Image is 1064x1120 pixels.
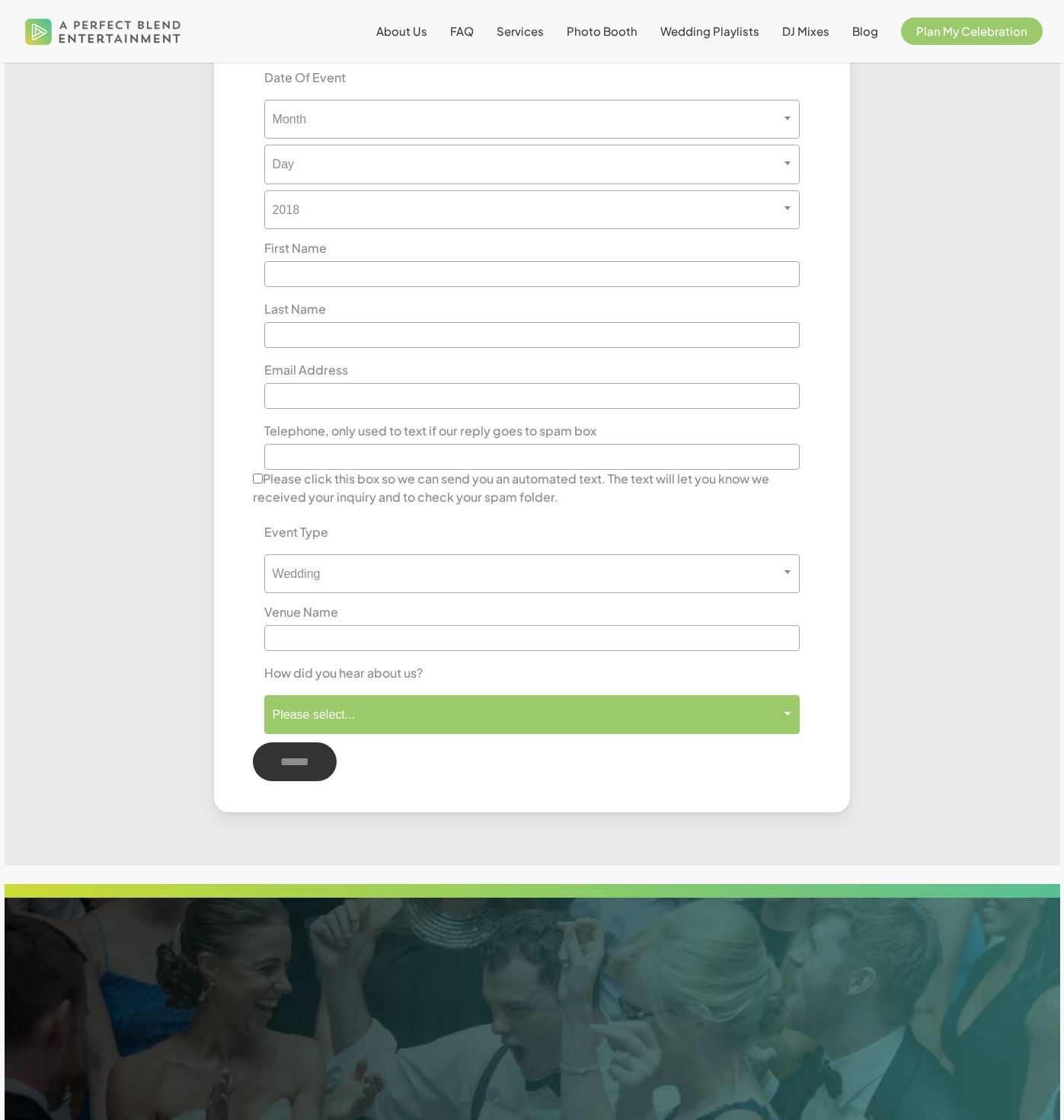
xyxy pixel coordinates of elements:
[852,24,878,38] span: Blog
[264,695,800,734] span: Please select...
[782,24,829,38] span: DJ Mixes
[376,24,427,38] span: About Us
[450,24,474,38] span: FAQ
[265,566,800,581] span: Wedding
[916,24,1027,38] span: Plan My Celebration
[567,25,637,37] a: Photo Booth
[253,474,263,483] input: Please click this box so we can send you an automated text. The text will let you know we receive...
[265,112,800,126] span: Month
[450,25,474,37] a: FAQ
[253,523,340,541] label: Event Type
[264,190,800,229] span: 2018
[782,25,829,37] a: DJ Mixes
[567,24,637,38] span: Photo Booth
[264,100,800,139] span: Month
[253,300,337,318] label: Last Name
[265,203,800,217] span: 2018
[253,69,357,87] label: Date Of Event
[253,239,338,257] label: First Name
[253,422,608,440] label: Telephone, only used to text if our reply goes to spam box
[660,24,759,38] span: Wedding Playlists
[265,707,800,722] span: Please select...
[253,470,812,506] label: Please click this box so we can send you an automated text. The text will let you know we receive...
[253,603,350,621] label: Venue Name
[497,24,544,38] span: Services
[497,25,544,37] a: Services
[264,554,800,593] span: Wedding
[253,361,359,379] label: Email Address
[376,25,427,37] a: About Us
[21,6,185,56] img: A Perfect Blend Entertainment
[265,157,800,171] span: Day
[253,664,434,682] label: How did you hear about us?
[852,25,878,37] a: Blog
[660,25,759,37] a: Wedding Playlists
[264,145,800,183] span: Day
[901,25,1043,37] a: Plan My Celebration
